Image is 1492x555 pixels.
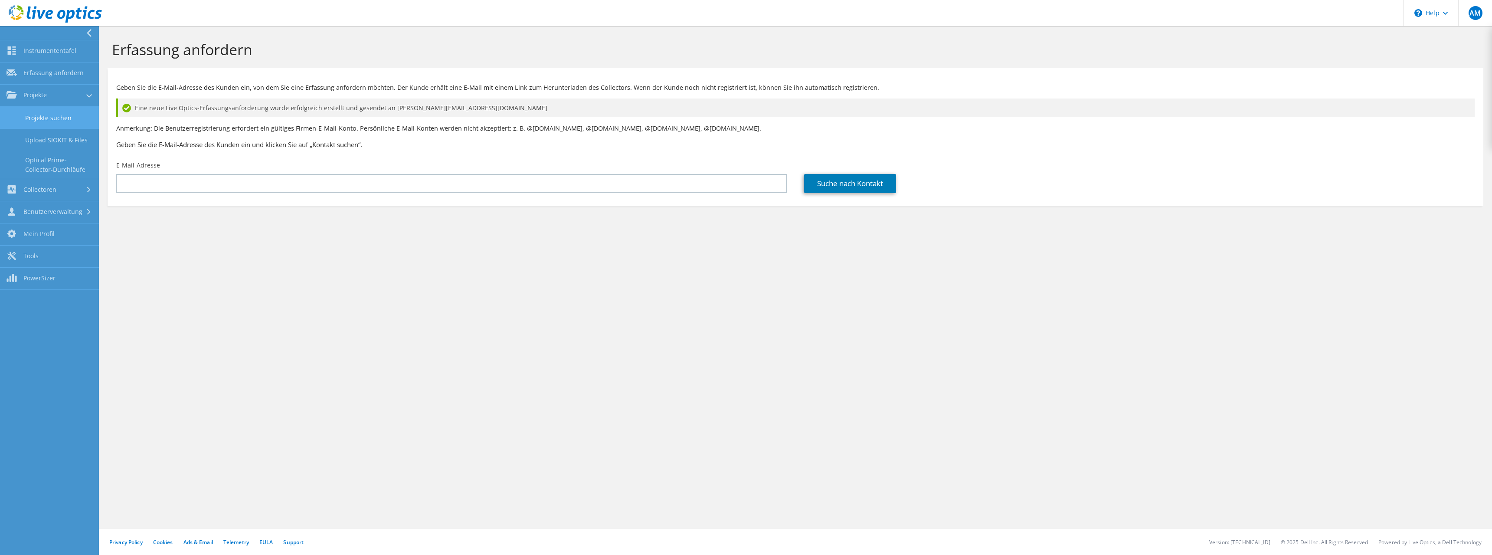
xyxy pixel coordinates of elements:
p: Geben Sie die E-Mail-Adresse des Kunden ein, von dem Sie eine Erfassung anfordern möchten. Der Ku... [116,83,1475,92]
a: EULA [259,539,273,546]
h3: Geben Sie die E-Mail-Adresse des Kunden ein und klicken Sie auf „Kontakt suchen“. [116,140,1475,149]
a: Cookies [153,539,173,546]
svg: \n [1414,9,1422,17]
a: Support [283,539,304,546]
span: Eine neue Live Optics-Erfassungsanforderung wurde erfolgreich erstellt und gesendet an [PERSON_NA... [135,103,547,113]
h1: Erfassung anfordern [112,40,1475,59]
a: Ads & Email [183,539,213,546]
li: Powered by Live Optics, a Dell Technology [1378,539,1482,546]
span: AM [1469,6,1482,20]
li: © 2025 Dell Inc. All Rights Reserved [1281,539,1368,546]
a: Suche nach Kontakt [804,174,896,193]
li: Version: [TECHNICAL_ID] [1209,539,1270,546]
a: Telemetry [223,539,249,546]
p: Anmerkung: Die Benutzerregistrierung erfordert ein gültiges Firmen-E-Mail-Konto. Persönliche E-Ma... [116,124,1475,133]
a: Privacy Policy [109,539,143,546]
label: E-Mail-Adresse [116,161,160,170]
